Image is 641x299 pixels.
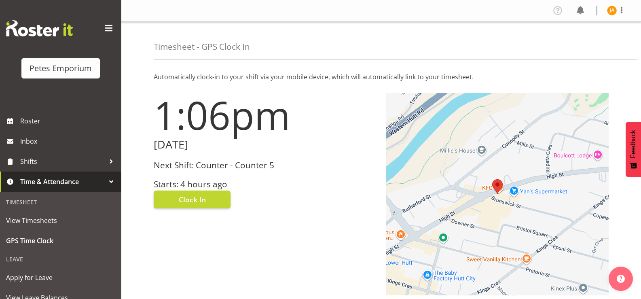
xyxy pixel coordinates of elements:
div: Petes Emporium [30,62,92,74]
span: Roster [20,115,117,127]
div: Leave [2,251,119,267]
div: Timesheet [2,194,119,210]
span: Apply for Leave [6,271,115,284]
p: Automatically clock-in to your shift via your mobile device, which will automatically link to you... [154,72,609,82]
img: jeseryl-armstrong10788.jpg [607,6,617,15]
button: Clock In [154,191,231,208]
a: Apply for Leave [2,267,119,288]
h3: Starts: 4 hours ago [154,180,377,189]
h3: Next Shift: Counter - Counter 5 [154,161,377,170]
span: GPS Time Clock [6,235,115,247]
h4: Timesheet - GPS Clock In [154,42,250,51]
span: Shifts [20,155,105,168]
h2: [DATE] [154,138,377,151]
span: Time & Attendance [20,176,105,188]
button: Feedback - Show survey [626,122,641,177]
span: Feedback [630,130,637,158]
img: Rosterit website logo [6,20,73,36]
a: View Timesheets [2,210,119,231]
span: Clock In [179,194,206,205]
img: help-xxl-2.png [617,275,625,283]
span: View Timesheets [6,214,115,227]
h1: 1:06pm [154,93,377,137]
span: Inbox [20,135,117,147]
a: GPS Time Clock [2,231,119,251]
